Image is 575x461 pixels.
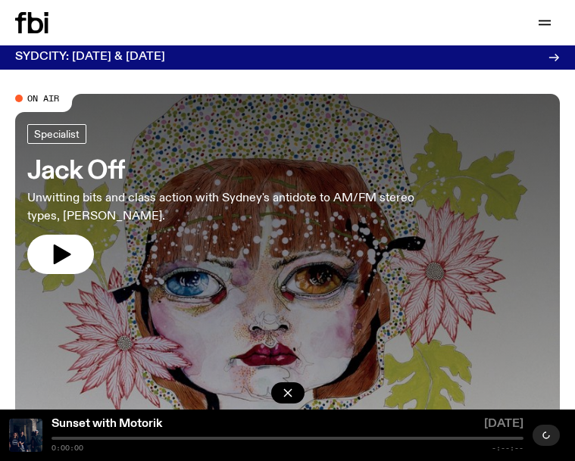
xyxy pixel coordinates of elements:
[15,51,165,63] h3: SYDCITY: [DATE] & [DATE]
[27,159,415,183] h3: Jack Off
[34,128,80,139] span: Specialist
[27,124,86,144] a: Specialist
[27,189,415,226] p: Unwitting bits and class action with Sydney's antidote to AM/FM stereo types, [PERSON_NAME].
[27,124,415,274] a: Jack OffUnwitting bits and class action with Sydney's antidote to AM/FM stereo types, [PERSON_NAME].
[484,419,523,434] span: [DATE]
[492,444,523,452] span: -:--:--
[27,93,59,103] span: On Air
[52,444,83,452] span: 0:00:00
[52,418,162,430] a: Sunset with Motorik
